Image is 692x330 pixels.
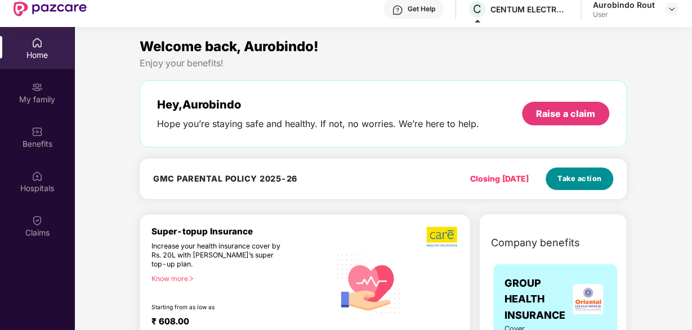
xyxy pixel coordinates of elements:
img: insurerLogo [573,284,603,314]
h4: GMC PARENTAL POLICY 2025-26 [153,173,297,184]
span: Company benefits [491,235,580,251]
div: Starting from as low as [151,304,283,311]
button: Take action [546,168,613,190]
img: svg+xml;base64,PHN2ZyBpZD0iQmVuZWZpdHMiIHhtbG5zPSJodHRwOi8vd3d3LnczLm9yZy8yMDAwL3N2ZyIgd2lkdGg9Ij... [32,126,43,137]
div: Know more [151,274,324,282]
div: Hope you’re staying safe and healthy. If not, no worries. We’re here to help. [157,118,479,130]
span: Take action [557,173,602,184]
span: right [188,275,194,282]
img: New Pazcare Logo [14,2,87,16]
div: Hey, Aurobindo [157,98,479,111]
div: Raise a claim [536,107,595,120]
div: Closing [DATE] [470,173,529,185]
div: User [593,10,655,19]
span: C [473,2,481,16]
img: svg+xml;base64,PHN2ZyBpZD0iQ2xhaW0iIHhtbG5zPSJodHRwOi8vd3d3LnczLm9yZy8yMDAwL3N2ZyIgd2lkdGg9IjIwIi... [32,215,43,226]
img: svg+xml;base64,PHN2ZyBpZD0iSGVscC0zMngzMiIgeG1sbnM9Imh0dHA6Ly93d3cudzMub3JnLzIwMDAvc3ZnIiB3aWR0aD... [392,4,403,16]
div: Super-topup Insurance [151,226,331,237]
img: svg+xml;base64,PHN2ZyB4bWxucz0iaHR0cDovL3d3dy53My5vcmcvMjAwMC9zdmciIHhtbG5zOnhsaW5rPSJodHRwOi8vd3... [331,244,407,322]
div: Increase your health insurance cover by Rs. 20L with [PERSON_NAME]’s super top-up plan. [151,242,282,269]
img: svg+xml;base64,PHN2ZyBpZD0iSG9tZSIgeG1sbnM9Imh0dHA6Ly93d3cudzMub3JnLzIwMDAvc3ZnIiB3aWR0aD0iMjAiIG... [32,37,43,48]
span: Welcome back, Aurobindo! [140,38,319,55]
img: svg+xml;base64,PHN2ZyB3aWR0aD0iMjAiIGhlaWdodD0iMjAiIHZpZXdCb3g9IjAgMCAyMCAyMCIgZmlsbD0ibm9uZSIgeG... [32,82,43,93]
div: CENTUM ELECTRONICS LIMITED [490,4,569,15]
img: svg+xml;base64,PHN2ZyBpZD0iSG9zcGl0YWxzIiB4bWxucz0iaHR0cDovL3d3dy53My5vcmcvMjAwMC9zdmciIHdpZHRoPS... [32,170,43,182]
div: Get Help [408,4,435,13]
img: b5dec4f62d2307b9de63beb79f102df3.png [426,226,458,247]
span: GROUP HEALTH INSURANCE [505,275,570,323]
div: ₹ 608.00 [151,316,319,329]
div: Enjoy your benefits! [140,57,627,69]
img: svg+xml;base64,PHN2ZyBpZD0iRHJvcGRvd24tMzJ4MzIiIHhtbG5zPSJodHRwOi8vd3d3LnczLm9yZy8yMDAwL3N2ZyIgd2... [667,4,676,13]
